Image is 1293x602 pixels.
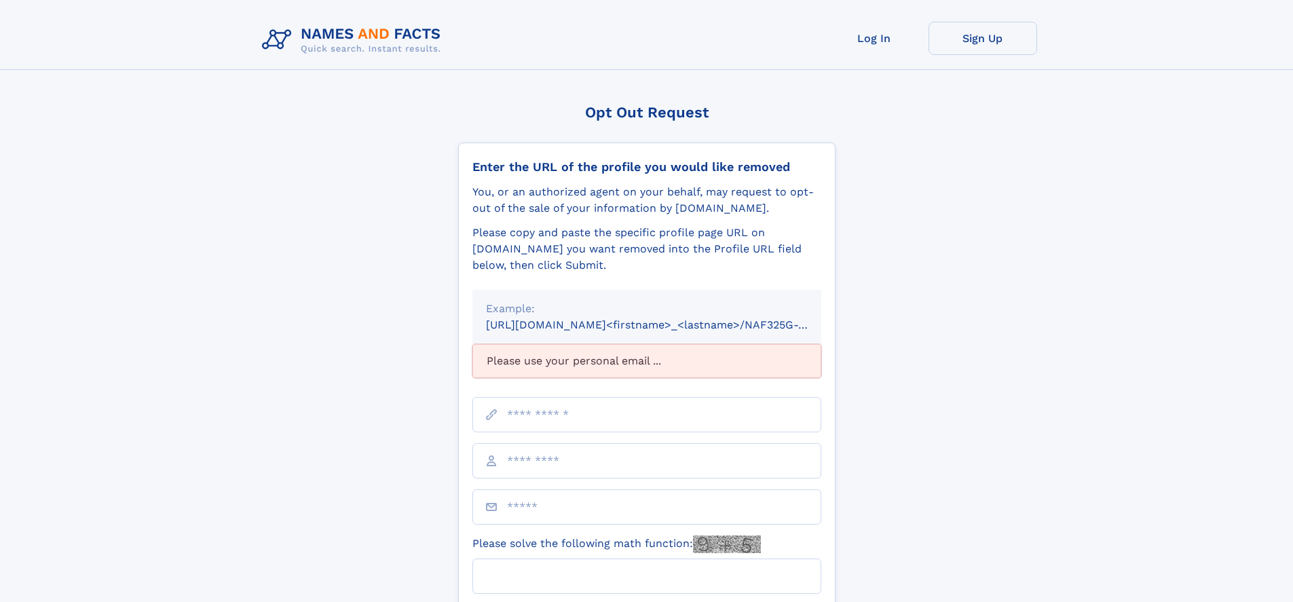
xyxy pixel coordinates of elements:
div: Enter the URL of the profile you would like removed [472,159,821,174]
a: Log In [820,22,929,55]
a: Sign Up [929,22,1037,55]
img: Logo Names and Facts [257,22,452,58]
div: Please use your personal email ... [472,344,821,378]
small: [URL][DOMAIN_NAME]<firstname>_<lastname>/NAF325G-xxxxxxxx [486,318,847,331]
label: Please solve the following math function: [472,535,761,553]
div: Example: [486,301,808,317]
div: Please copy and paste the specific profile page URL on [DOMAIN_NAME] you want removed into the Pr... [472,225,821,274]
div: You, or an authorized agent on your behalf, may request to opt-out of the sale of your informatio... [472,184,821,217]
div: Opt Out Request [458,104,836,121]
